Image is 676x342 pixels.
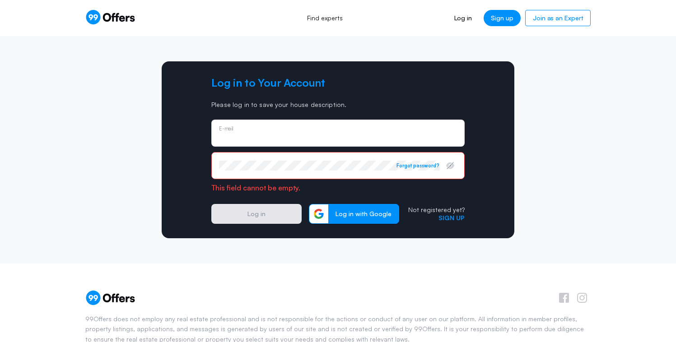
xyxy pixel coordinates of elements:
[484,10,521,26] a: Sign up
[211,101,465,109] p: Please log in to save your house description.
[525,10,591,26] a: Join as an Expert
[447,10,479,26] a: Log in
[408,206,465,214] p: Not registered yet?
[211,204,302,224] button: Log in
[211,76,465,90] h2: Log in to Your Account
[297,8,353,28] a: Find experts
[396,162,439,169] button: Forgot password?
[211,183,300,192] span: This field cannot be empty.
[328,210,399,218] span: Log in with Google
[219,126,233,131] p: E-mail
[309,204,399,224] button: Log in with Google
[438,214,465,222] a: Sign up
